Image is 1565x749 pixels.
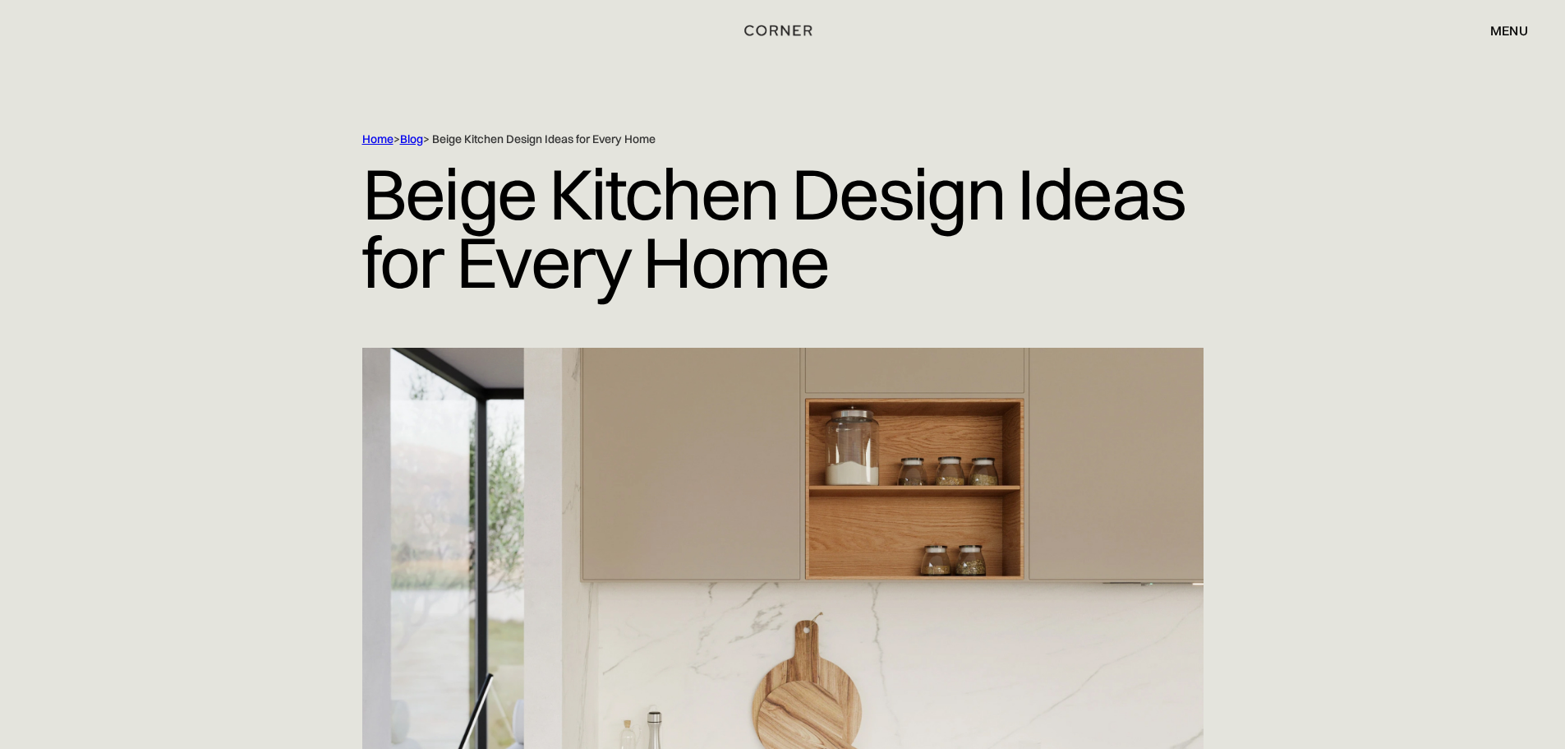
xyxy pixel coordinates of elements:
div: > > Beige Kitchen Design Ideas for Every Home [362,132,1135,147]
a: Blog [400,132,423,146]
a: home [726,20,839,41]
h1: Beige Kitchen Design Ideas for Every Home [362,147,1204,308]
div: menu [1490,24,1528,37]
a: Home [362,132,394,146]
div: menu [1474,16,1528,44]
